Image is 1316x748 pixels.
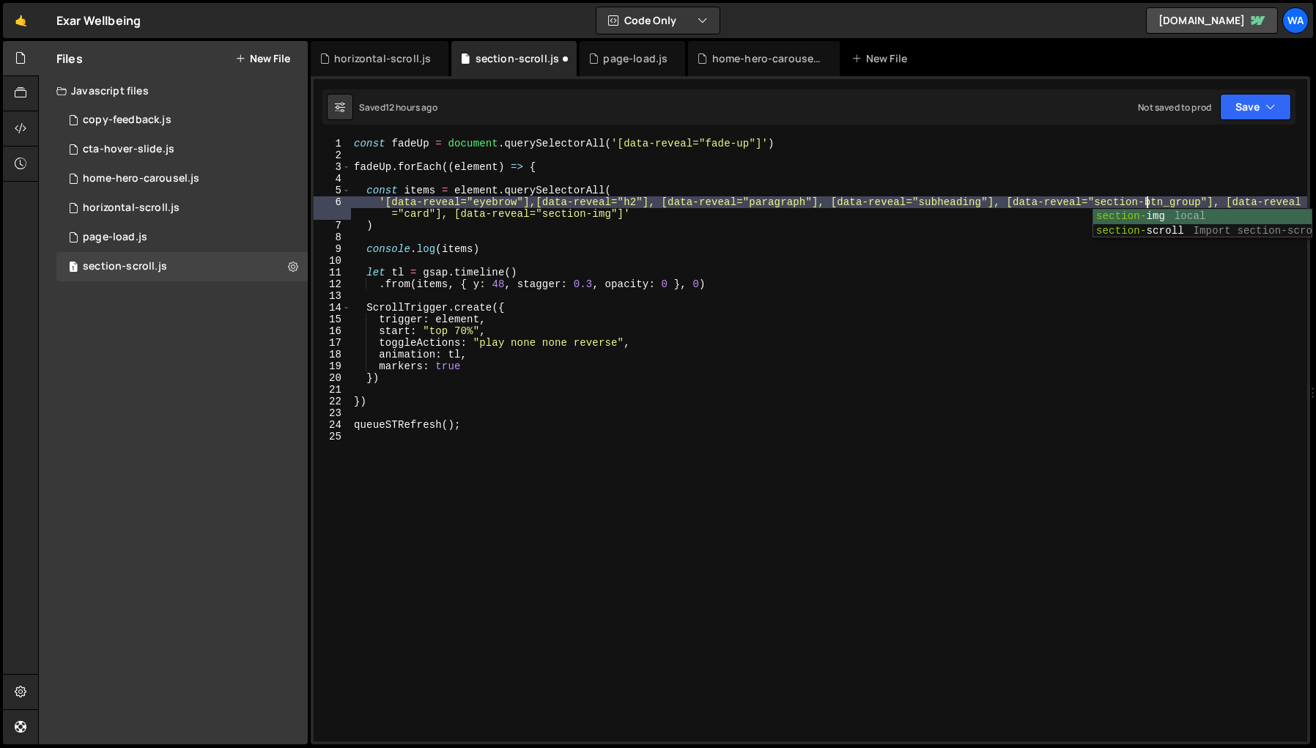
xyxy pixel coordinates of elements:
button: Code Only [596,7,720,34]
div: home-hero-carousel.js [712,51,822,66]
div: 13 [314,290,351,302]
div: 19 [314,360,351,372]
a: 🤙 [3,3,39,38]
div: 21 [314,384,351,396]
div: horizontal-scroll.js [56,193,308,223]
div: 18 [314,349,351,360]
div: 22 [314,396,351,407]
div: 14 [314,302,351,314]
div: section-scroll.js [476,51,560,66]
div: home-hero-carousel.js [83,172,199,185]
div: 24 [314,419,351,431]
div: section-scroll.js [56,252,308,281]
div: 16122/43314.js [56,105,308,135]
span: 1 [69,262,78,274]
a: wa [1282,7,1309,34]
div: 23 [314,407,351,419]
div: 25 [314,431,351,442]
div: 9 [314,243,351,255]
div: 4 [314,173,351,185]
div: New File [851,51,913,66]
div: page-load.js [83,231,147,244]
div: page-load.js [603,51,668,66]
div: 11 [314,267,351,278]
button: New File [235,53,290,64]
div: 20 [314,372,351,384]
div: 16122/44105.js [56,223,308,252]
div: 3 [314,161,351,173]
div: horizontal-scroll.js [83,201,180,215]
div: 5 [314,185,351,196]
div: 2 [314,149,351,161]
div: copy-feedback.js [83,114,171,127]
div: 17 [314,337,351,349]
div: horizontal-scroll.js [334,51,431,66]
div: 16 [314,325,351,337]
div: Saved [359,101,437,114]
div: 7 [314,220,351,232]
div: 6 [314,196,351,220]
div: 12 hours ago [385,101,437,114]
a: [DOMAIN_NAME] [1146,7,1278,34]
div: section-scroll.js [83,260,167,273]
h2: Files [56,51,83,67]
div: Javascript files [39,76,308,105]
div: 8 [314,232,351,243]
button: Save [1220,94,1291,120]
div: 1 [314,138,351,149]
div: 16122/43585.js [56,164,308,193]
div: cta-hover-slide.js [83,143,174,156]
div: 15 [314,314,351,325]
div: 16122/44019.js [56,135,308,164]
div: Not saved to prod [1138,101,1211,114]
div: 10 [314,255,351,267]
div: 12 [314,278,351,290]
div: Exar Wellbeing [56,12,141,29]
